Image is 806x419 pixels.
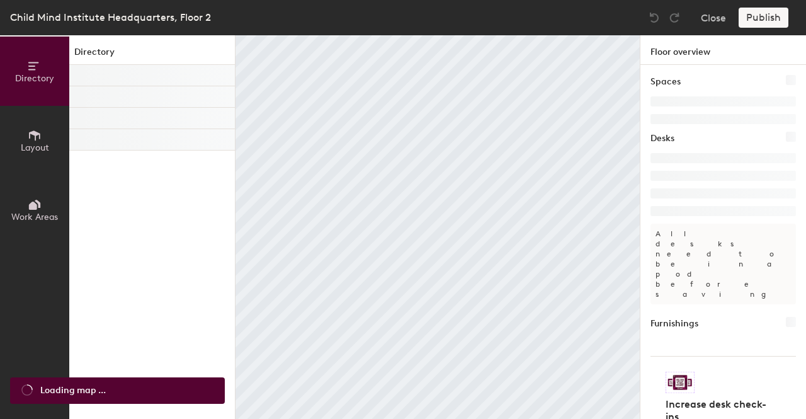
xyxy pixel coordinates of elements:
span: Directory [15,73,54,84]
span: Loading map ... [40,384,106,398]
p: All desks need to be in a pod before saving [650,224,796,304]
button: Close [701,8,726,28]
img: Sticker logo [666,372,695,393]
h1: Furnishings [650,317,698,331]
h1: Spaces [650,75,681,89]
span: Layout [21,142,49,153]
span: Work Areas [11,212,58,222]
img: Undo [648,11,661,24]
h1: Directory [69,45,235,65]
div: Child Mind Institute Headquarters, Floor 2 [10,9,211,25]
img: Redo [668,11,681,24]
h1: Floor overview [640,35,806,65]
h1: Desks [650,132,674,146]
canvas: Map [236,35,640,419]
